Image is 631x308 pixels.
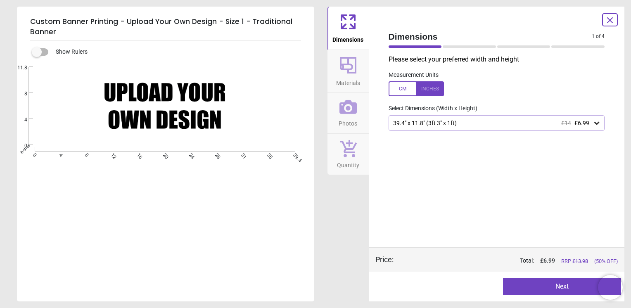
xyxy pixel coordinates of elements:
[339,116,357,128] span: Photos
[31,152,36,157] span: 0
[561,258,588,265] span: RRP
[12,90,27,97] span: 8
[12,142,27,149] span: 0
[572,258,588,264] span: £ 13.98
[337,157,359,170] span: Quantity
[109,152,114,157] span: 12
[540,257,555,265] span: £
[161,152,166,157] span: 20
[594,258,618,265] span: (50% OFF)
[239,152,244,157] span: 31
[187,152,192,157] span: 24
[327,93,369,133] button: Photos
[389,71,439,79] label: Measurement Units
[503,278,621,295] button: Next
[37,47,314,57] div: Show Rulers
[135,152,140,157] span: 16
[382,104,477,113] label: Select Dimensions (Width x Height)
[592,33,605,40] span: 1 of 4
[392,120,593,127] div: 39.4" x 11.8" (3ft 3" x 1ft)
[389,31,592,43] span: Dimensions
[598,275,623,300] iframe: Brevo live chat
[30,13,301,40] h5: Custom Banner Printing - Upload Your Own Design - Size 1 - Traditional Banner
[213,152,218,157] span: 28
[12,64,27,71] span: 11.8
[389,55,612,64] p: Please select your preferred width and height
[83,152,88,157] span: 8
[406,257,618,265] div: Total:
[327,50,369,93] button: Materials
[336,75,360,88] span: Materials
[12,116,27,123] span: 4
[291,152,297,157] span: 39.4
[574,120,589,126] span: £6.99
[543,257,555,264] span: 6.99
[327,134,369,175] button: Quantity
[561,120,571,126] span: £14
[332,32,363,44] span: Dimensions
[265,152,270,157] span: 35
[327,7,369,50] button: Dimensions
[375,254,394,265] div: Price :
[57,152,62,157] span: 4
